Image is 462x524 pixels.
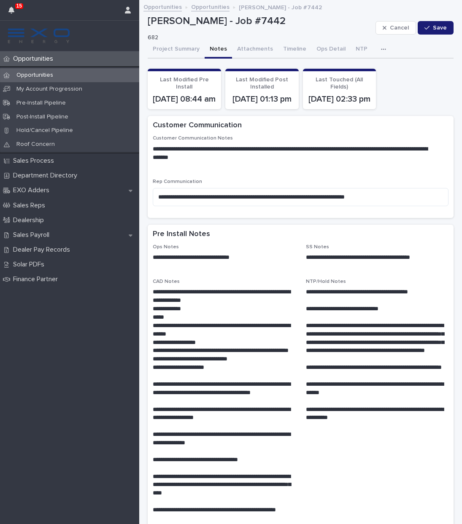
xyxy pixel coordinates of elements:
[311,41,351,59] button: Ops Detail
[153,121,242,130] h2: Customer Communication
[232,41,278,59] button: Attachments
[10,113,75,121] p: Post-Install Pipeline
[153,136,233,141] span: Customer Communication Notes
[308,94,371,104] p: [DATE] 02:33 pm
[7,27,71,44] img: FKS5r6ZBThi8E5hshIGi
[10,261,51,269] p: Solar PDFs
[153,279,180,284] span: CAD Notes
[148,15,372,27] p: [PERSON_NAME] - Job #7442
[10,202,52,210] p: Sales Reps
[10,55,60,63] p: Opportunities
[10,275,65,283] p: Finance Partner
[306,245,329,250] span: SS Notes
[16,3,22,9] p: 15
[10,246,77,254] p: Dealer Pay Records
[376,21,416,35] button: Cancel
[433,25,447,31] span: Save
[10,86,89,93] p: My Account Progression
[10,99,73,107] p: Pre-Install Pipeline
[316,77,363,90] span: Last Touched (All Fields)
[390,25,409,31] span: Cancel
[191,2,230,11] a: Opportunities
[153,245,179,250] span: Ops Notes
[10,186,56,194] p: EXO Adders
[10,157,61,165] p: Sales Process
[418,21,454,35] button: Save
[143,2,182,11] a: Opportunities
[153,179,202,184] span: Rep Communication
[239,2,322,11] p: [PERSON_NAME] - Job #7442
[10,127,80,134] p: Hold/Cancel Pipeline
[160,77,209,90] span: Last Modified Pre Install
[306,279,346,284] span: NTP/Hold Notes
[10,141,62,148] p: Roof Concern
[278,41,311,59] button: Timeline
[236,77,288,90] span: Last Modified Post Installed
[153,94,216,104] p: [DATE] 08:44 am
[153,230,210,239] h2: Pre Install Notes
[8,5,19,20] div: 15
[230,94,294,104] p: [DATE] 01:13 pm
[205,41,232,59] button: Notes
[10,231,56,239] p: Sales Payroll
[10,72,60,79] p: Opportunities
[10,216,51,224] p: Dealership
[10,172,84,180] p: Department Directory
[351,41,373,59] button: NTP
[148,34,369,41] p: 682
[148,41,205,59] button: Project Summary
